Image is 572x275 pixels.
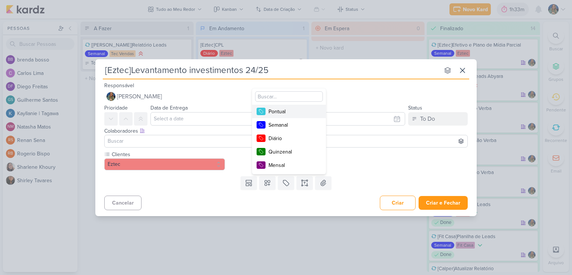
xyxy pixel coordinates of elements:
button: Mensal [252,158,326,172]
button: Criar e Fechar [419,196,468,210]
div: Semanal [268,121,317,129]
div: Mensal [268,161,317,169]
input: Buscar... [255,91,323,102]
button: Diário [252,132,326,145]
img: Isabella Gutierres [107,92,115,101]
div: Diário [268,135,317,142]
label: Data de Entrega [150,105,188,111]
button: Semanal [252,118,326,132]
button: Pontual [252,105,326,118]
label: Prioridade [104,105,128,111]
div: Quinzenal [268,148,317,156]
input: Kard Sem Título [103,64,439,77]
label: Status [408,105,422,111]
button: Criar [380,196,416,210]
span: [PERSON_NAME] [117,92,162,101]
label: Responsável [104,82,134,89]
div: To Do [420,114,435,123]
button: Quinzenal [252,145,326,158]
label: Clientes [111,151,225,158]
div: Pontual [268,108,317,116]
div: Colaboradores [104,127,468,135]
button: To Do [408,112,468,126]
input: Buscar [106,137,466,146]
button: Cancelar [104,196,142,210]
button: [PERSON_NAME] [104,90,468,103]
input: Select a date [150,112,405,126]
button: Eztec [104,158,225,170]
